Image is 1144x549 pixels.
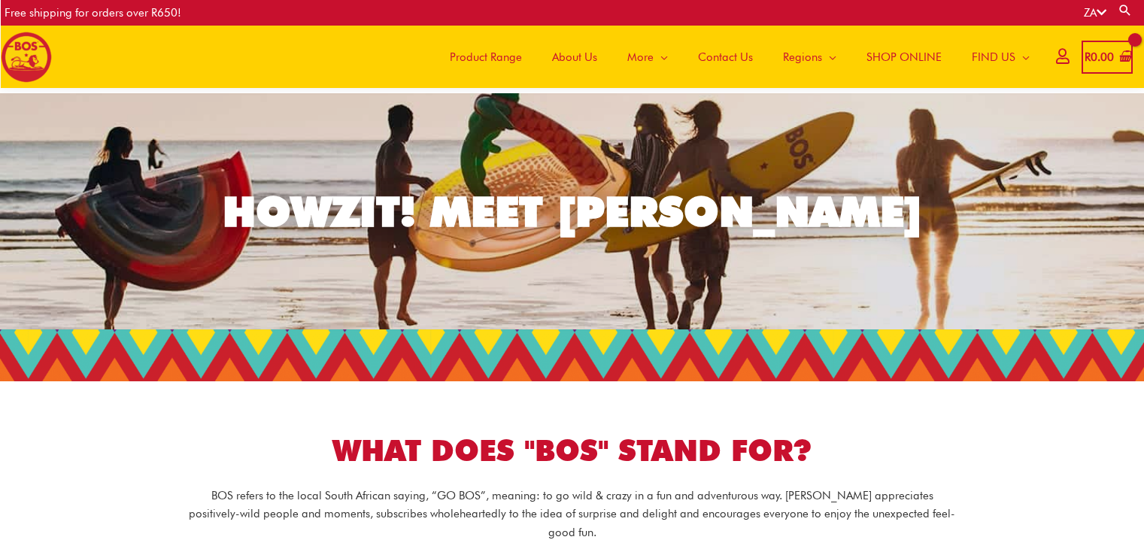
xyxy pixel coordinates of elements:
a: Regions [768,26,851,88]
img: BOS logo finals-200px [1,32,52,83]
a: SHOP ONLINE [851,26,957,88]
span: R [1085,50,1091,64]
a: Contact Us [683,26,768,88]
a: More [612,26,683,88]
nav: Site Navigation [423,26,1045,88]
span: FIND US [972,35,1015,80]
a: Product Range [435,26,537,88]
a: ZA [1084,6,1106,20]
span: About Us [552,35,597,80]
span: Regions [783,35,822,80]
h1: WHAT DOES "BOS" STAND FOR? [151,430,994,472]
a: About Us [537,26,612,88]
span: Product Range [450,35,522,80]
a: View Shopping Cart, empty [1082,41,1133,74]
span: More [627,35,654,80]
div: HOWZIT! MEET [PERSON_NAME] [223,191,922,232]
a: Search button [1118,3,1133,17]
p: BOS refers to the local South African saying, “GO BOS”, meaning: to go wild & crazy in a fun and ... [189,487,956,542]
bdi: 0.00 [1085,50,1114,64]
span: Contact Us [698,35,753,80]
span: SHOP ONLINE [866,35,942,80]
